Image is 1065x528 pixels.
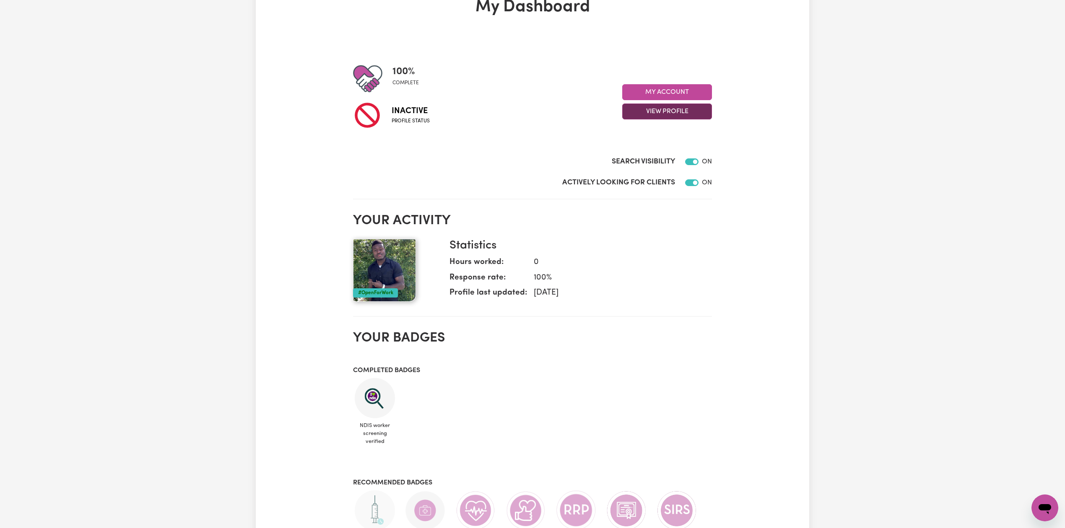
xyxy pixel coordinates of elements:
img: NDIS Worker Screening Verified [355,378,395,418]
dd: [DATE] [527,287,705,299]
span: NDIS worker screening verified [353,418,397,449]
h2: Your badges [353,330,712,346]
dt: Profile last updated: [449,287,527,303]
div: #OpenForWork [353,288,398,298]
h3: Completed badges [353,367,712,375]
div: Profile completeness: 100% [392,64,426,93]
dt: Hours worked: [449,256,527,272]
h3: Recommended badges [353,479,712,487]
button: My Account [622,84,712,100]
h2: Your activity [353,213,712,229]
span: Profile status [392,117,430,125]
dt: Response rate: [449,272,527,287]
label: Actively Looking for Clients [562,177,675,188]
dd: 0 [527,256,705,269]
label: Search Visibility [612,156,675,167]
span: ON [702,158,712,165]
span: Inactive [392,105,430,117]
span: complete [392,79,419,87]
dd: 100 % [527,272,705,284]
button: View Profile [622,104,712,119]
img: Your profile picture [353,239,416,302]
span: ON [702,179,712,186]
h3: Statistics [449,239,705,253]
iframe: Button to launch messaging window [1031,494,1058,521]
span: 100 % [392,64,419,79]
